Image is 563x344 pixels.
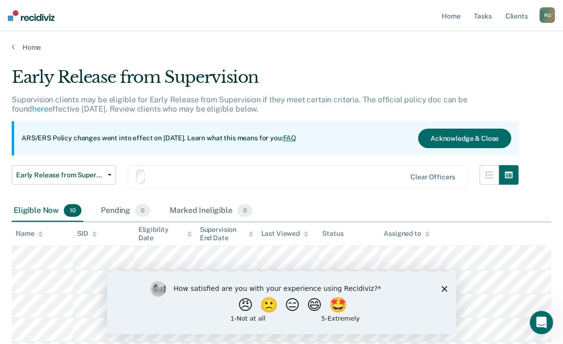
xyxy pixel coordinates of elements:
[12,200,83,222] div: Eligible Now10
[200,226,253,242] div: Supervision End Date
[168,200,254,222] div: Marked Ineligible0
[135,204,150,217] span: 0
[283,134,297,142] a: FAQ
[64,204,81,217] span: 10
[12,43,551,52] a: Home
[530,311,553,334] iframe: Intercom live chat
[540,7,555,23] button: RG
[16,229,43,238] div: Name
[410,173,455,181] div: Clear officers
[107,271,456,334] iframe: Survey by Kim from Recidiviz
[323,229,344,238] div: Status
[8,10,55,21] img: Recidiviz
[99,200,152,222] div: Pending0
[418,129,511,148] button: Acknowledge & Close
[540,7,555,23] div: R G
[261,229,309,238] div: Last Viewed
[12,67,519,95] div: Early Release from Supervision
[32,104,48,114] a: here
[21,134,296,143] p: ARS/ERS Policy changes went into effect on [DATE]. Learn what this means for you:
[12,95,467,114] p: Supervision clients may be eligible for Early Release from Supervision if they meet certain crite...
[12,165,116,185] button: Early Release from Supervision
[237,204,252,217] span: 0
[16,171,104,179] span: Early Release from Supervision
[384,229,429,238] div: Assigned to
[77,229,97,238] div: SID
[138,226,192,242] div: Eligibility Date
